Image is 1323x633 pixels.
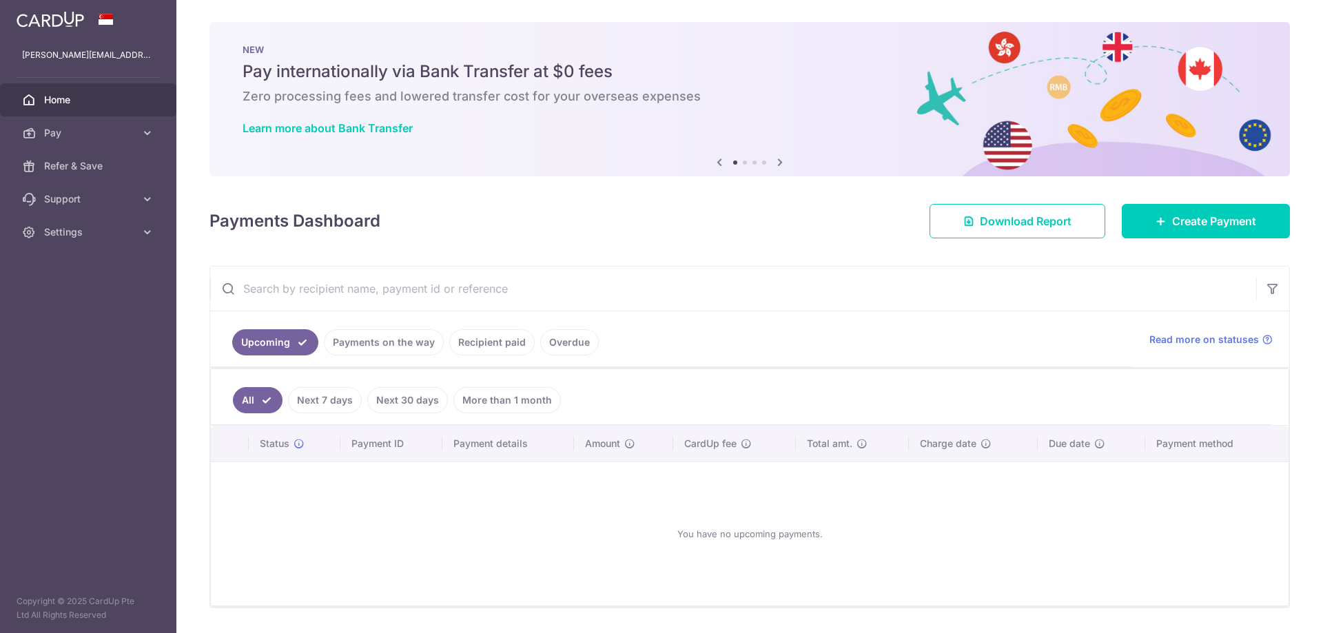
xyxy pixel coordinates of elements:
p: NEW [243,44,1257,55]
a: Next 30 days [367,387,448,413]
span: Create Payment [1172,213,1256,229]
h5: Pay internationally via Bank Transfer at $0 fees [243,61,1257,83]
a: Next 7 days [288,387,362,413]
span: Download Report [980,213,1071,229]
a: Read more on statuses [1149,333,1273,346]
span: Due date [1049,437,1090,450]
a: All [233,387,283,413]
a: Recipient paid [449,329,535,355]
span: Charge date [920,437,976,450]
a: Upcoming [232,329,318,355]
span: Total amt. [807,437,852,450]
div: You have no upcoming payments. [227,473,1272,594]
a: Download Report [930,204,1105,238]
th: Payment ID [340,426,442,461]
span: Pay [44,126,135,140]
img: CardUp [17,11,84,28]
span: Status [260,437,289,450]
span: Support [44,192,135,206]
input: Search by recipient name, payment id or reference [210,267,1256,311]
h4: Payments Dashboard [209,209,380,234]
a: More than 1 month [453,387,561,413]
span: CardUp fee [684,437,737,450]
img: Bank transfer banner [209,22,1290,176]
span: Amount [585,437,620,450]
span: Settings [44,225,135,239]
a: Learn more about Bank Transfer [243,121,413,135]
span: Refer & Save [44,159,135,173]
a: Create Payment [1122,204,1290,238]
h6: Zero processing fees and lowered transfer cost for your overseas expenses [243,88,1257,105]
th: Payment details [442,426,575,461]
p: [PERSON_NAME][EMAIL_ADDRESS][DOMAIN_NAME] [22,48,154,62]
a: Overdue [540,329,599,355]
a: Payments on the way [324,329,444,355]
span: Home [44,93,135,107]
span: Read more on statuses [1149,333,1259,346]
th: Payment method [1145,426,1289,461]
